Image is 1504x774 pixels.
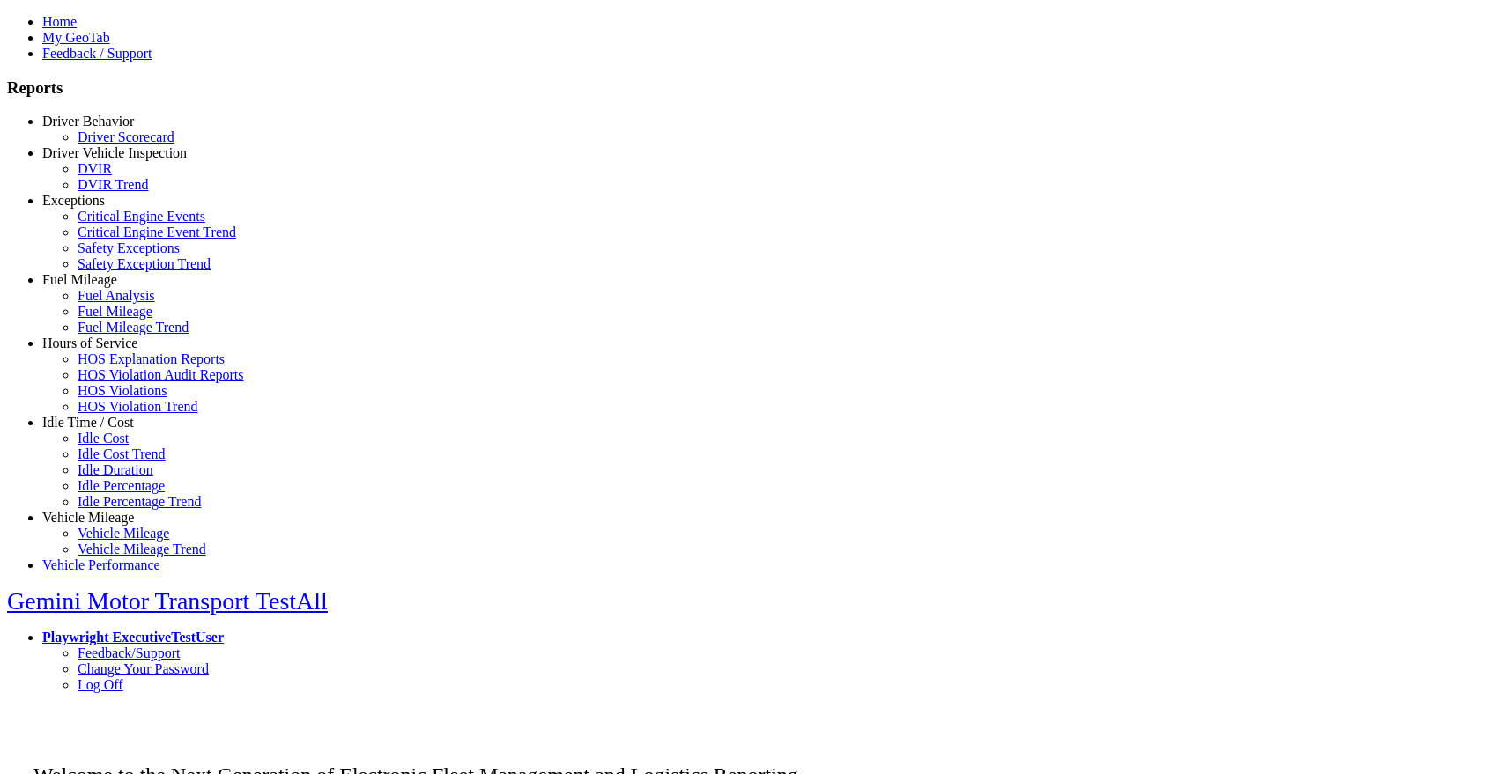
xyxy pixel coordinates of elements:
a: Safety Exception Trend [78,256,211,271]
h3: Reports [7,78,1497,98]
a: Idle Duration [78,462,153,477]
a: HOS Violations [78,383,167,398]
a: Fuel Mileage [78,304,152,319]
a: Feedback / Support [42,46,152,61]
a: HOS Violation Trend [78,399,198,414]
a: Idle Cost Trend [78,446,166,461]
a: Vehicle Mileage [42,510,134,525]
a: Fuel Analysis [78,288,155,303]
a: HOS Explanation Reports [78,351,225,366]
a: Feedback/Support [78,645,180,660]
a: HOS Violation Audit Reports [78,367,244,382]
a: Vehicle Performance [42,557,160,572]
a: Vehicle Mileage Trend [78,542,206,557]
a: Idle Percentage Trend [78,494,201,509]
a: Fuel Mileage Trend [78,320,189,335]
a: Idle Time / Cost [42,415,134,430]
a: Change Your Password [78,661,209,676]
a: Safety Exceptions [78,240,180,255]
a: Home [42,14,77,29]
a: Critical Engine Events [78,209,205,224]
a: Driver Vehicle Inspection [42,145,187,160]
a: Idle Percentage [78,478,165,493]
a: My GeoTab [42,30,110,45]
a: Vehicle Mileage [78,526,169,541]
a: Driver Scorecard [78,129,174,144]
a: Driver Behavior [42,114,134,129]
a: DVIR Trend [78,177,148,192]
a: Gemini Motor Transport TestAll [7,587,328,615]
a: Idle Cost [78,431,129,446]
a: DVIR [78,161,112,176]
a: Critical Engine Event Trend [78,225,236,240]
a: Fuel Mileage [42,272,117,287]
a: Log Off [78,677,123,692]
a: Exceptions [42,193,105,208]
a: Hours of Service [42,335,137,350]
a: Playwright ExecutiveTestUser [42,630,224,645]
